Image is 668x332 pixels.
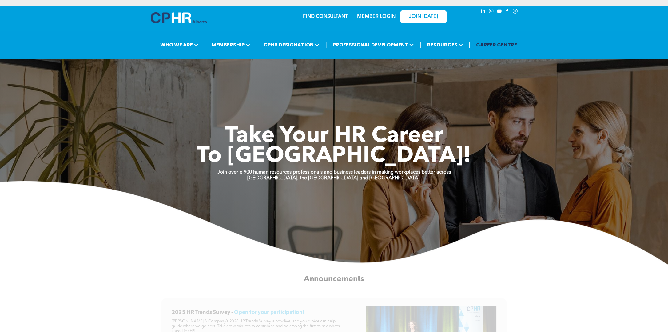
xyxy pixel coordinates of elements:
span: 2025 HR Trends Survey - [172,310,233,315]
a: Social network [512,8,519,16]
a: FIND CONSULTANT [303,14,348,19]
strong: Join over 6,900 human resources professionals and business leaders in making workplaces better ac... [217,170,451,175]
span: MEMBERSHIP [210,39,252,50]
span: RESOURCES [425,39,465,50]
span: WHO WE ARE [158,39,201,50]
li: | [256,38,258,51]
span: JOIN [DATE] [409,14,438,20]
span: CPHR DESIGNATION [262,39,321,50]
a: CAREER CENTRE [474,39,519,50]
img: A blue and white logo for cp alberta [151,12,207,23]
a: facebook [504,8,511,16]
a: JOIN [DATE] [400,10,447,23]
span: Announcements [304,275,364,283]
span: To [GEOGRAPHIC_DATA]! [197,145,471,167]
li: | [325,38,327,51]
span: Open for your participation! [234,310,304,315]
li: | [420,38,421,51]
li: | [469,38,471,51]
span: PROFESSIONAL DEVELOPMENT [331,39,416,50]
a: linkedin [480,8,487,16]
span: Take Your HR Career [225,125,443,147]
a: MEMBER LOGIN [357,14,396,19]
a: youtube [496,8,503,16]
li: | [205,38,206,51]
a: instagram [488,8,495,16]
strong: [GEOGRAPHIC_DATA], the [GEOGRAPHIC_DATA] and [GEOGRAPHIC_DATA]. [247,176,421,181]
